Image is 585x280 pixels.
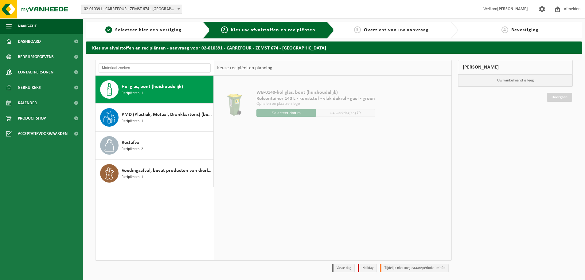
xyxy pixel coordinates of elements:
button: Voedingsafval, bevat producten van dierlijke oorsprong, gemengde verpakking (exclusief glas), cat... [96,160,214,187]
span: PMD (Plastiek, Metaal, Drankkartons) (bedrijven) [122,111,212,118]
span: Dashboard [18,34,41,49]
span: Hol glas, bont (huishoudelijk) [122,83,183,90]
input: Selecteer datum [256,109,316,117]
button: Hol glas, bont (huishoudelijk) Recipiënten: 1 [96,76,214,104]
li: Holiday [358,264,377,272]
span: 3 [354,26,361,33]
span: Recipiënten: 1 [122,90,143,96]
span: Kies uw afvalstoffen en recipiënten [231,28,315,33]
span: Gebruikers [18,80,41,95]
span: Overzicht van uw aanvraag [364,28,429,33]
li: Tijdelijk niet toegestaan/période limitée [380,264,449,272]
span: Recipiënten: 1 [122,174,143,180]
span: Selecteer hier een vestiging [115,28,181,33]
li: Vaste dag [332,264,355,272]
input: Materiaal zoeken [99,63,211,73]
span: Navigatie [18,18,37,34]
span: Recipiënten: 1 [122,118,143,124]
span: Bevestiging [511,28,539,33]
span: Voedingsafval, bevat producten van dierlijke oorsprong, gemengde verpakking (exclusief glas), cat... [122,167,212,174]
a: Doorgaan [547,93,572,102]
span: Kalender [18,95,37,111]
p: Ophalen en plaatsen lege [256,102,375,106]
p: Uw winkelmand is leeg [458,75,572,86]
button: PMD (Plastiek, Metaal, Drankkartons) (bedrijven) Recipiënten: 1 [96,104,214,132]
span: Product Shop [18,111,46,126]
span: Bedrijfsgegevens [18,49,54,65]
span: Acceptatievoorwaarden [18,126,68,141]
span: 2 [221,26,228,33]
h2: Kies uw afvalstoffen en recipiënten - aanvraag voor 02-010391 - CARREFOUR - ZEMST 674 - [GEOGRAPH... [86,41,582,53]
span: WB-0140-hol glas, bont (huishoudelijk) [256,89,375,96]
span: 4 [501,26,508,33]
span: Recipiënten: 2 [122,146,143,152]
strong: [PERSON_NAME] [497,7,528,11]
div: [PERSON_NAME] [458,60,573,75]
a: 1Selecteer hier een vestiging [89,26,198,34]
div: Keuze recipiënt en planning [214,60,275,76]
span: 02-010391 - CARREFOUR - ZEMST 674 - MECHELEN [81,5,182,14]
span: Restafval [122,139,141,146]
button: Restafval Recipiënten: 2 [96,132,214,160]
span: Contactpersonen [18,65,53,80]
span: 1 [105,26,112,33]
span: + 4 werkdag(en) [330,111,356,115]
span: Rolcontainer 140 L - kunststof - vlak deksel - geel - groen [256,96,375,102]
